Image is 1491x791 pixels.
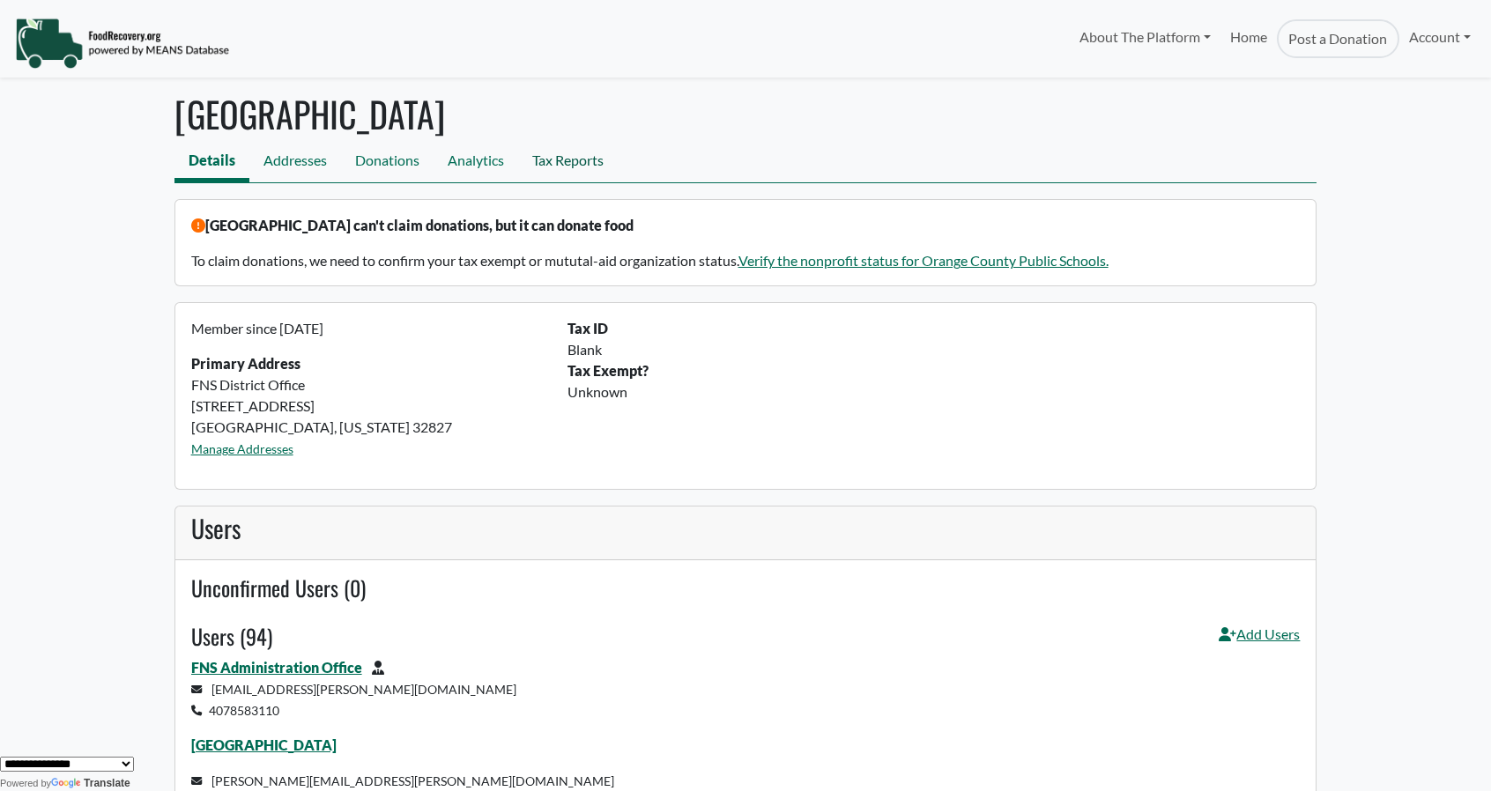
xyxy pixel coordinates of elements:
[1220,19,1277,58] a: Home
[15,17,229,70] img: NavigationLogo_FoodRecovery-91c16205cd0af1ed486a0f1a7774a6544ea792ac00100771e7dd3ec7c0e58e41.png
[434,143,518,182] a: Analytics
[557,339,1310,360] div: Blank
[249,143,341,182] a: Addresses
[51,778,84,790] img: Google Translate
[191,441,293,456] a: Manage Addresses
[191,682,517,718] small: [EMAIL_ADDRESS][PERSON_NAME][DOMAIN_NAME] 4078583110
[191,215,1301,236] p: [GEOGRAPHIC_DATA] can't claim donations, but it can donate food
[174,92,1317,135] h1: [GEOGRAPHIC_DATA]
[567,320,608,336] b: Tax ID
[557,381,1310,403] div: Unknown
[191,624,272,649] h4: Users (94)
[1399,19,1480,55] a: Account
[51,777,130,789] a: Translate
[738,252,1109,269] a: Verify the nonprofit status for Orange County Public Schools.
[191,318,547,339] p: Member since [DATE]
[1277,19,1398,58] a: Post a Donation
[191,575,1301,601] h4: Unconfirmed Users (0)
[191,736,337,753] a: [GEOGRAPHIC_DATA]
[518,143,618,182] a: Tax Reports
[181,318,558,473] div: FNS District Office [STREET_ADDRESS] [GEOGRAPHIC_DATA], [US_STATE] 32827
[191,659,362,676] a: FNS Administration Office
[1069,19,1220,55] a: About The Platform
[567,362,649,379] b: Tax Exempt?
[1219,624,1300,657] a: Add Users
[174,143,249,182] a: Details
[191,355,300,372] strong: Primary Address
[341,143,434,182] a: Donations
[191,250,1301,271] p: To claim donations, we need to confirm your tax exempt or mututal-aid organization status.
[191,514,1301,543] h3: Users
